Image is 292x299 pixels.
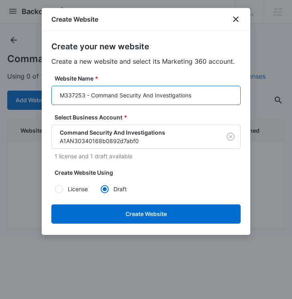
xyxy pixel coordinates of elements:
[224,130,237,143] button: Clear
[60,128,210,137] p: Command Security And Investigations
[55,168,244,177] label: Create Website Using
[51,57,241,66] p: Create a new website and select its Marketing 360 account.
[55,74,244,83] label: Website Name
[51,40,241,53] h2: Create your new website
[55,152,241,160] p: 1 license and 1 draft available
[55,185,100,193] label: License
[55,113,244,121] label: Select Business Account
[100,185,146,193] label: Draft
[231,14,241,24] button: close
[51,14,98,24] h1: Create Website
[51,204,241,224] button: Create Website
